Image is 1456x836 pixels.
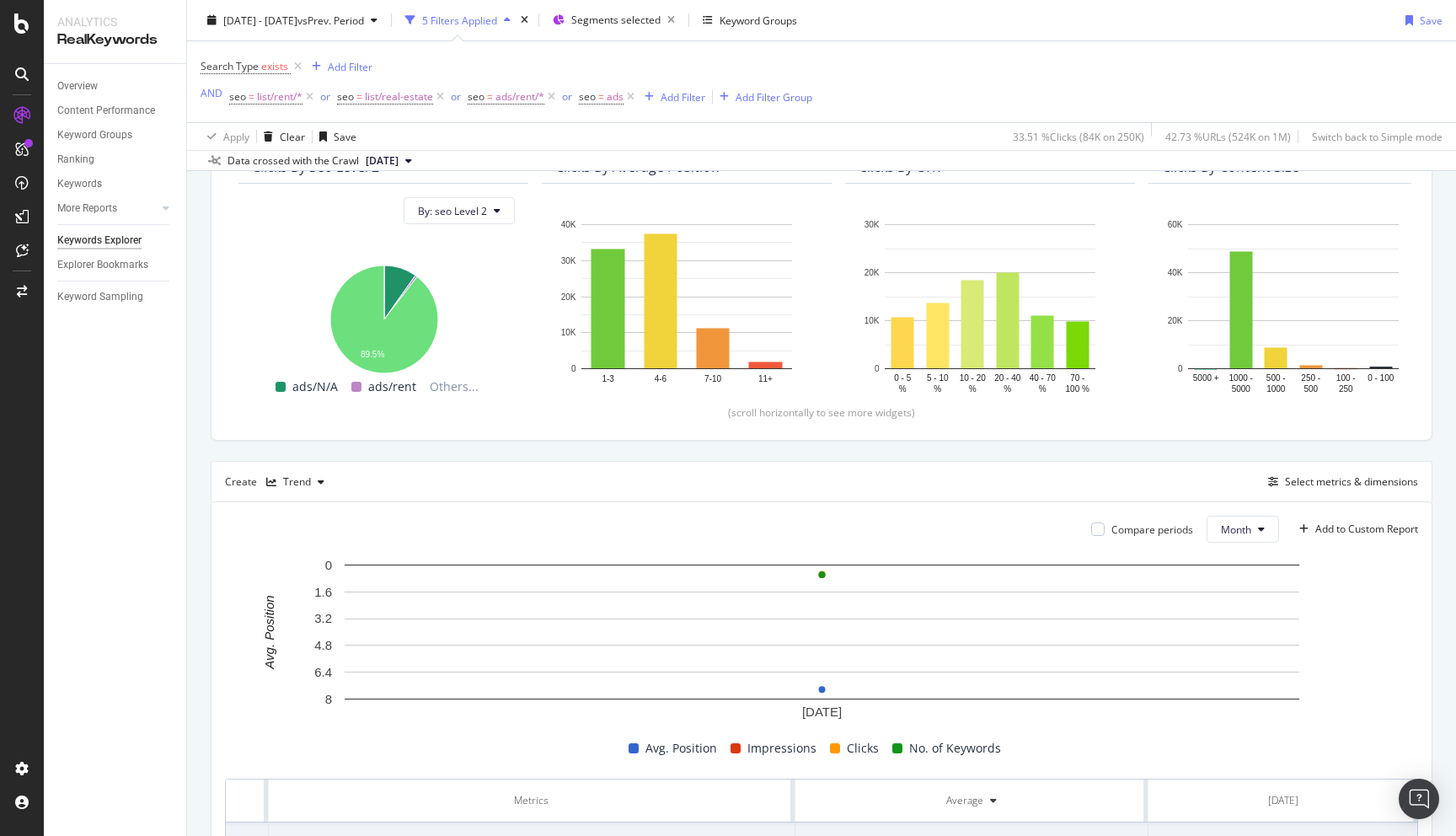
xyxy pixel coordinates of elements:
[57,256,174,274] a: Explorer Bookmarks
[365,85,433,109] span: list/real-estate
[468,89,484,104] span: seo
[864,316,880,325] text: 10K
[201,85,222,101] button: AND
[960,373,987,383] text: 10 - 20
[561,256,576,265] text: 30K
[1266,384,1286,394] text: 1000
[257,123,305,150] button: Clear
[1293,516,1418,543] button: Add to Custom Report
[696,7,804,34] button: Keyword Groups
[1268,793,1298,808] div: [DATE]
[57,200,117,217] div: More Reports
[720,13,797,27] div: Keyword Groups
[257,85,302,109] span: list/rent/*
[994,373,1021,383] text: 20 - 40
[736,89,812,104] div: Add Filter Group
[562,89,572,104] div: or
[899,384,907,394] text: %
[57,30,173,50] div: RealKeywords
[57,175,102,193] div: Keywords
[423,377,485,397] span: Others...
[1162,216,1425,397] svg: A chart.
[57,102,174,120] a: Content Performance
[325,558,332,572] text: 0
[1221,522,1251,537] span: Month
[305,56,372,77] button: Add Filter
[201,59,259,73] span: Search Type
[758,374,773,383] text: 11+
[297,13,364,27] span: vs Prev. Period
[223,13,297,27] span: [DATE] - [DATE]
[1315,524,1418,534] div: Add to Custom Report
[946,793,983,808] div: Average
[909,738,1001,758] span: No. of Keywords
[451,89,461,104] div: or
[57,256,148,274] div: Explorer Bookmarks
[517,12,532,29] div: times
[314,585,332,599] text: 1.6
[334,129,356,143] div: Save
[325,692,332,706] text: 8
[356,89,362,104] span: =
[859,216,1121,397] svg: A chart.
[57,200,158,217] a: More Reports
[366,153,399,169] span: 2025 Sep. 1st
[57,175,174,193] a: Keywords
[201,123,249,150] button: Apply
[1165,129,1291,143] div: 42.73 % URLs ( 524K on 1M )
[57,151,94,169] div: Ranking
[283,477,311,487] div: Trend
[1039,384,1046,394] text: %
[1305,123,1443,150] button: Switch back to Simple mode
[451,88,461,104] button: or
[57,102,155,120] div: Content Performance
[225,556,1418,725] svg: A chart.
[314,665,332,679] text: 6.4
[359,151,419,171] button: [DATE]
[292,377,338,397] span: ads/N/A
[368,377,416,397] span: ads/rent
[280,129,305,143] div: Clear
[1285,474,1418,489] div: Select metrics & dimensions
[1168,316,1183,325] text: 20K
[1070,373,1084,383] text: 70 -
[864,268,880,277] text: 20K
[1232,384,1251,394] text: 5000
[555,216,818,397] svg: A chart.
[561,329,576,338] text: 10K
[422,13,497,27] div: 5 Filters Applied
[602,374,614,383] text: 1-3
[282,793,781,808] div: Metrics
[546,7,682,34] button: Segments selected
[894,373,911,383] text: 0 - 5
[328,59,372,73] div: Add Filter
[229,89,246,104] span: seo
[57,288,174,306] a: Keyword Sampling
[57,126,174,144] a: Keyword Groups
[1168,220,1183,229] text: 60K
[337,89,354,104] span: seo
[561,220,576,229] text: 40K
[1399,7,1443,34] button: Save
[607,85,624,109] span: ads
[571,13,661,27] span: Segments selected
[1030,373,1057,383] text: 40 - 70
[361,350,384,359] text: 89.5%
[713,87,812,107] button: Add Filter Group
[487,89,493,104] span: =
[847,738,879,758] span: Clicks
[704,374,721,383] text: 7-10
[1207,516,1279,543] button: Month
[875,364,880,373] text: 0
[57,78,98,95] div: Overview
[598,89,604,104] span: =
[1368,373,1394,383] text: 0 - 100
[404,197,515,224] button: By: seo Level 2
[313,123,356,150] button: Save
[57,288,143,306] div: Keyword Sampling
[747,738,816,758] span: Impressions
[320,89,330,104] div: or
